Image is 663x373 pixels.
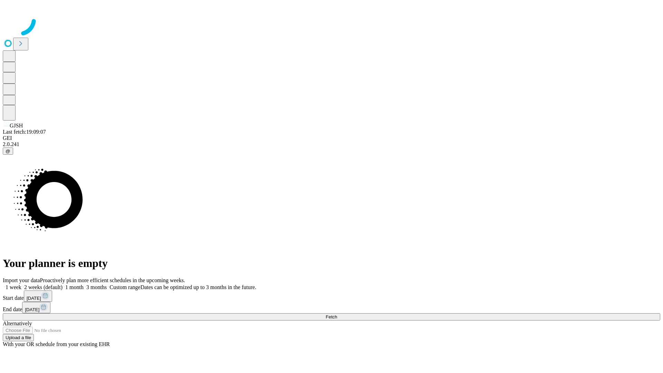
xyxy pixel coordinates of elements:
[27,296,41,301] span: [DATE]
[10,123,23,128] span: GJSH
[3,147,13,155] button: @
[141,284,256,290] span: Dates can be optimized up to 3 months in the future.
[3,302,660,313] div: End date
[86,284,107,290] span: 3 months
[3,290,660,302] div: Start date
[3,257,660,270] h1: Your planner is empty
[65,284,84,290] span: 1 month
[40,277,185,283] span: Proactively plan more efficient schedules in the upcoming weeks.
[3,277,40,283] span: Import your data
[109,284,140,290] span: Custom range
[326,314,337,319] span: Fetch
[24,284,63,290] span: 2 weeks (default)
[3,313,660,321] button: Fetch
[6,284,21,290] span: 1 week
[24,290,52,302] button: [DATE]
[6,149,10,154] span: @
[22,302,50,313] button: [DATE]
[3,135,660,141] div: GEI
[3,141,660,147] div: 2.0.241
[3,321,32,326] span: Alternatively
[3,129,46,135] span: Last fetch: 19:09:07
[3,334,34,341] button: Upload a file
[3,341,110,347] span: With your OR schedule from your existing EHR
[25,307,39,312] span: [DATE]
